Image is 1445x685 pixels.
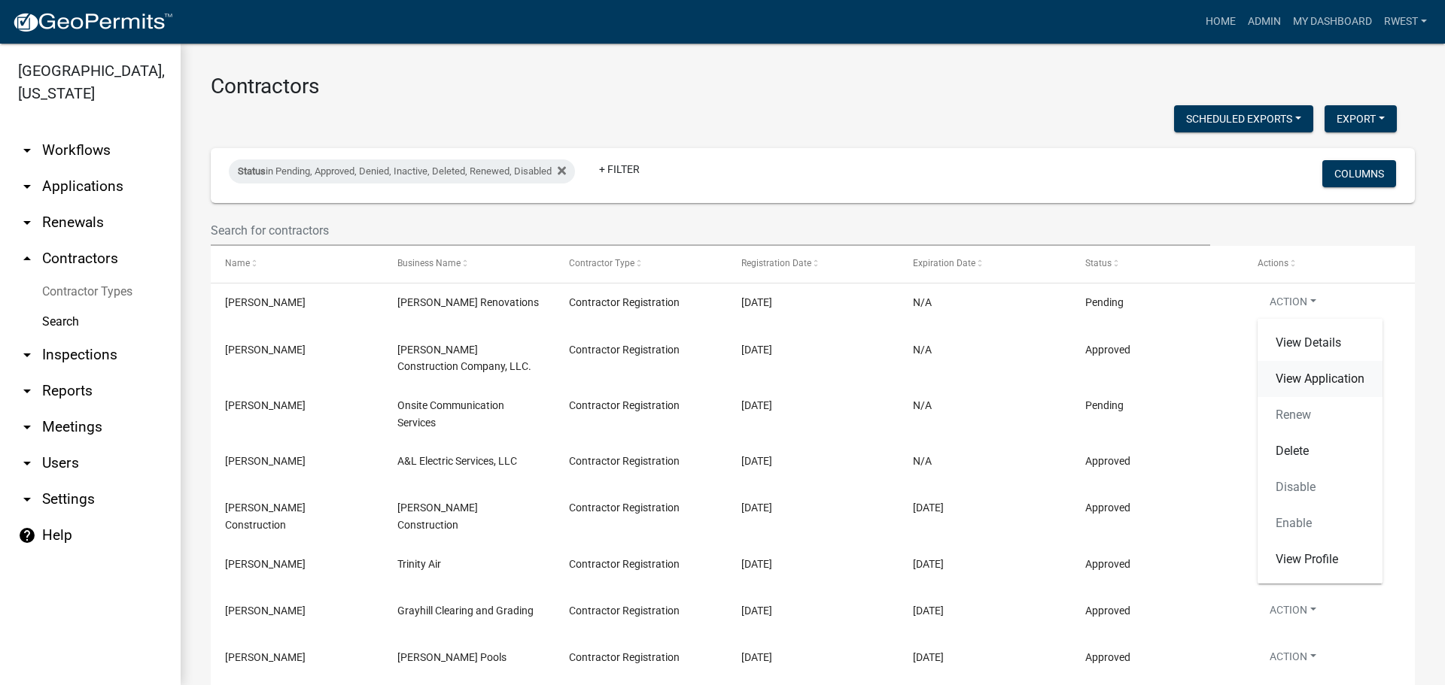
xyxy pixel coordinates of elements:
[913,502,944,514] span: 12/31/2025
[741,651,772,663] span: 07/29/2025
[569,502,680,514] span: Contractor Registration
[1243,246,1415,282] datatable-header-cell: Actions
[913,344,932,356] span: N/A
[913,605,944,617] span: 12/31/2025
[18,490,36,508] i: arrow_drop_down
[1258,258,1288,268] span: Actions
[1085,258,1112,268] span: Status
[225,558,306,570] span: Robert Eubanks
[1258,319,1383,583] div: Action
[383,246,555,282] datatable-header-cell: Business Name
[1085,344,1130,356] span: Approved
[727,246,899,282] datatable-header-cell: Registration Date
[741,558,772,570] span: 08/01/2025
[741,296,772,308] span: 09/03/2025
[913,455,932,467] span: N/A
[18,418,36,436] i: arrow_drop_down
[569,651,680,663] span: Contractor Registration
[397,455,517,467] span: A&L Electric Services, LLC
[225,399,306,411] span: Kyle Galloway
[397,605,534,617] span: Grayhill Clearing and Grading
[587,156,652,183] a: + Filter
[569,296,680,308] span: Contractor Registration
[1071,246,1243,282] datatable-header-cell: Status
[18,177,36,195] i: arrow_drop_down
[1378,8,1433,36] a: rwest
[913,651,944,663] span: 12/31/2025
[1085,651,1130,663] span: Approved
[18,454,36,472] i: arrow_drop_down
[1085,296,1124,308] span: Pending
[741,258,811,268] span: Registration Date
[569,399,680,411] span: Contractor Registration
[1200,8,1242,36] a: Home
[741,502,772,514] span: 08/11/2025
[397,651,507,663] span: Boscoe's Pools
[238,165,266,177] span: Status
[225,651,306,663] span: Larry Carr
[1085,399,1124,411] span: Pending
[741,399,772,411] span: 08/25/2025
[1322,160,1396,187] button: Columns
[1258,602,1328,624] button: Action
[211,74,1415,99] h3: Contractors
[1174,105,1313,132] button: Scheduled Exports
[397,399,504,429] span: Onsite Communication Services
[1258,649,1328,671] button: Action
[1258,325,1383,361] a: View Details
[741,344,772,356] span: 08/26/2025
[1258,361,1383,397] a: View Application
[1258,541,1383,577] a: View Profile
[913,296,932,308] span: N/A
[397,344,531,373] span: Cooley Construction Company, LLC.
[397,502,478,531] span: Keeble Construction
[18,250,36,268] i: arrow_drop_up
[225,455,306,467] span: Eric Cowart
[569,344,680,356] span: Contractor Registration
[225,344,306,356] span: Joseph Cooley
[899,246,1071,282] datatable-header-cell: Expiration Date
[1085,455,1130,467] span: Approved
[211,215,1210,246] input: Search for contractors
[1085,558,1130,570] span: Approved
[1287,8,1378,36] a: My Dashboard
[18,346,36,364] i: arrow_drop_down
[1085,605,1130,617] span: Approved
[555,246,727,282] datatable-header-cell: Contractor Type
[569,455,680,467] span: Contractor Registration
[913,258,975,268] span: Expiration Date
[1258,294,1328,316] button: Action
[741,455,772,467] span: 08/14/2025
[569,605,680,617] span: Contractor Registration
[18,382,36,400] i: arrow_drop_down
[913,558,944,570] span: 12/31/2025
[741,605,772,617] span: 07/31/2025
[225,296,306,308] span: Dewayne Ivey
[569,558,680,570] span: Contractor Registration
[18,214,36,232] i: arrow_drop_down
[225,258,250,268] span: Name
[225,502,306,531] span: Keeble Construction
[18,526,36,544] i: help
[229,159,575,183] div: in Pending, Approved, Denied, Inactive, Deleted, Renewed, Disabled
[225,605,306,617] span: Dianna Cotton
[211,246,383,282] datatable-header-cell: Name
[1085,502,1130,514] span: Approved
[397,296,539,308] span: Ben Hill Renovations
[913,399,932,411] span: N/A
[1242,8,1287,36] a: Admin
[1325,105,1397,132] button: Export
[397,258,461,268] span: Business Name
[18,141,36,159] i: arrow_drop_down
[1258,433,1383,469] a: Delete
[569,258,634,268] span: Contractor Type
[397,558,441,570] span: Trinity Air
